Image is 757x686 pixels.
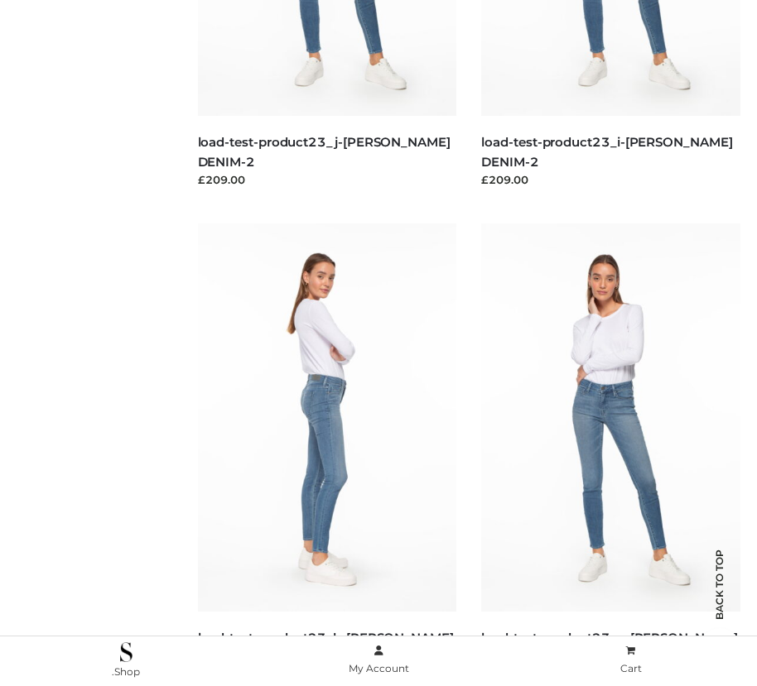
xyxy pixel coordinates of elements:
div: £209.00 [198,171,457,188]
span: Cart [620,662,642,674]
img: .Shop [120,642,133,662]
a: Cart [504,641,757,679]
span: Back to top [699,578,740,620]
div: £209.00 [481,171,740,188]
a: load-test-product23_h-[PERSON_NAME] DENIM-2 [198,630,454,664]
a: My Account [253,641,505,679]
a: load-test-product23_j-[PERSON_NAME] DENIM-2 [198,134,451,169]
a: load-test-product23_g-[PERSON_NAME] DENIM-2 [481,630,737,664]
span: .Shop [112,665,140,678]
a: load-test-product23_i-[PERSON_NAME] DENIM-2 [481,134,732,169]
span: My Account [349,662,409,674]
